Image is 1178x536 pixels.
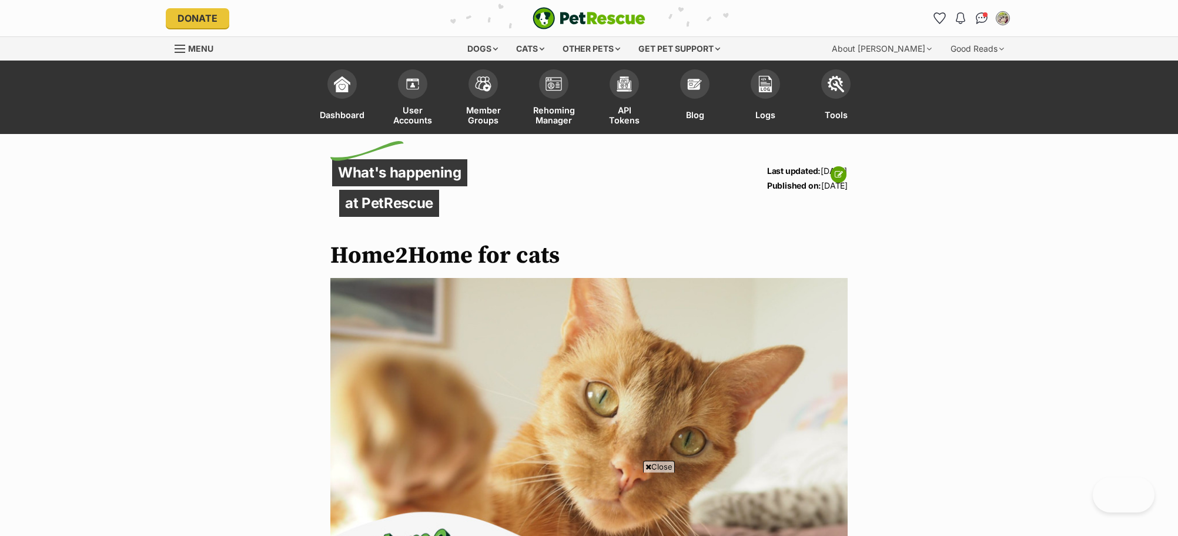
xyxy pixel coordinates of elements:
[972,9,991,28] a: Conversations
[330,242,560,269] h1: Home2Home for cats
[589,63,660,134] a: API Tokens
[320,105,364,125] span: Dashboard
[767,178,848,193] p: [DATE]
[332,159,467,186] p: What's happening
[459,37,506,61] div: Dogs
[554,37,628,61] div: Other pets
[533,105,575,125] span: Rehoming Manager
[508,37,553,61] div: Cats
[463,105,504,125] span: Member Groups
[330,141,404,161] img: decorative flick
[951,9,970,28] button: Notifications
[824,37,940,61] div: About [PERSON_NAME]
[976,12,988,24] img: chat-41dd97257d64d25036548639549fe6c8038ab92f7586957e7f3b1b290dea8141.svg
[930,9,949,28] a: Favourites
[730,63,801,134] a: Logs
[767,180,821,190] strong: Published on:
[630,37,728,61] div: Get pet support
[377,63,448,134] a: User Accounts
[475,76,491,92] img: team-members-icon-5396bd8760b3fe7c0b43da4ab00e1e3bb1a5d9ba89233759b79545d2d3fc5d0d.svg
[643,461,675,473] span: Close
[825,105,848,125] span: Tools
[404,76,421,92] img: members-icon-d6bcda0bfb97e5ba05b48644448dc2971f67d37433e5abca221da40c41542bd5.svg
[686,105,704,125] span: Blog
[166,8,229,28] a: Donate
[375,477,803,530] iframe: To enrich screen reader interactions, please activate Accessibility in Grammarly extension settings
[660,63,730,134] a: Blog
[307,63,377,134] a: Dashboard
[188,43,213,53] span: Menu
[334,76,350,92] img: dashboard-icon-eb2f2d2d3e046f16d808141f083e7271f6b2e854fb5c12c21221c1fb7104beca.svg
[767,166,821,176] strong: Last updated:
[546,77,562,91] img: group-profile-icon-3fa3cf56718a62981997c0bc7e787c4b2cf8bcc04b72c1350f741eb67cf2f40e.svg
[604,105,645,125] span: API Tokens
[339,190,439,217] p: at PetRescue
[956,12,965,24] img: notifications-46538b983faf8c2785f20acdc204bb7945ddae34d4c08c2a6579f10ce5e182be.svg
[828,76,844,92] img: tools-icon-677f8b7d46040df57c17cb185196fc8e01b2b03676c49af7ba82c462532e62ee.svg
[687,76,703,92] img: blogs-icon-e71fceff818bbaa76155c998696f2ea9b8fc06abc828b24f45ee82a475c2fd99.svg
[993,9,1012,28] button: My account
[942,37,1012,61] div: Good Reads
[448,63,518,134] a: Member Groups
[755,105,775,125] span: Logs
[1093,477,1154,512] iframe: Help Scout Beacon - Open
[518,63,589,134] a: Rehoming Manager
[997,12,1009,24] img: Bryony Copeland profile pic
[801,63,871,134] a: Tools
[757,76,774,92] img: logs-icon-5bf4c29380941ae54b88474b1138927238aebebbc450bc62c8517511492d5a22.svg
[616,76,632,92] img: api-icon-849e3a9e6f871e3acf1f60245d25b4cd0aad652aa5f5372336901a6a67317bd8.svg
[533,7,645,29] a: PetRescue
[767,163,848,178] p: [DATE]
[533,7,645,29] img: logo-e224e6f780fb5917bec1dbf3a21bbac754714ae5b6737aabdf751b685950b380.svg
[930,9,1012,28] ul: Account quick links
[392,105,433,125] span: User Accounts
[175,37,222,58] a: Menu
